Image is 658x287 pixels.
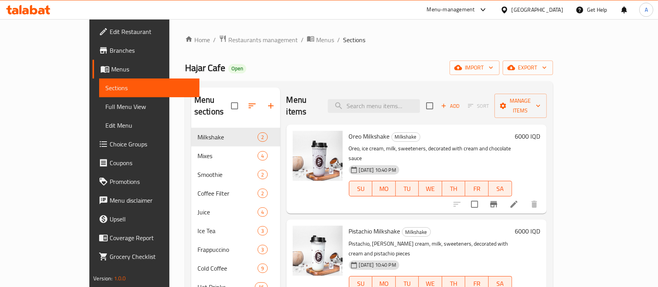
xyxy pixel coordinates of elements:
div: Milkshake [402,227,431,237]
a: Grocery Checklist [92,247,199,266]
button: SU [349,181,372,196]
a: Coupons [92,153,199,172]
a: Menu disclaimer [92,191,199,210]
div: Ice Tea3 [191,221,280,240]
h2: Menu items [286,94,318,118]
div: Menu-management [427,5,475,14]
div: items [258,132,267,142]
span: Promotions [110,177,193,186]
span: 3 [258,227,267,235]
div: Juice4 [191,203,280,221]
a: Upsell [92,210,199,228]
a: Branches [92,41,199,60]
div: Smoothie2 [191,165,280,184]
span: Ice Tea [197,226,258,235]
button: delete [525,195,544,214]
p: Oreo, ice cream, milk, sweeteners, decorated with cream and chocolate sauce [349,144,512,163]
span: import [456,63,493,73]
span: Open [228,65,246,72]
span: Edit Restaurant [110,27,193,36]
img: Oreo Milkshake [293,131,343,181]
button: MO [372,181,396,196]
span: Sections [343,35,365,45]
span: 4 [258,152,267,160]
button: Manage items [494,94,547,118]
span: SU [352,183,369,194]
li: / [337,35,340,45]
span: SA [492,183,509,194]
h2: Menu sections [194,94,231,118]
span: Milkshake [402,228,430,237]
div: [GEOGRAPHIC_DATA] [512,5,563,14]
li: / [301,35,304,45]
span: Sections [105,83,193,93]
span: Sort sections [243,96,261,115]
a: Menus [307,35,334,45]
div: items [258,170,267,179]
span: Pistachio Milkshake [349,225,400,237]
a: Edit Menu [99,116,199,135]
span: MO [375,183,393,194]
span: WE [422,183,439,194]
span: Full Menu View [105,102,193,111]
span: Branches [110,46,193,55]
span: 1.0.0 [114,273,126,283]
li: / [213,35,216,45]
span: Menus [111,64,193,74]
div: Coffee Filter2 [191,184,280,203]
span: Menu disclaimer [110,196,193,205]
span: [DATE] 10:40 PM [356,261,399,269]
span: Cold Coffee [197,264,258,273]
div: items [258,245,267,254]
span: 2 [258,190,267,197]
span: TU [399,183,416,194]
span: [DATE] 10:40 PM [356,166,399,174]
h6: 6000 IQD [515,131,541,142]
button: import [450,61,500,75]
span: Add item [438,100,463,112]
span: Select to update [466,196,483,212]
span: A [645,5,648,14]
a: Full Menu View [99,97,199,116]
a: Coverage Report [92,228,199,247]
span: Add [440,102,461,111]
div: Mixes4 [191,146,280,165]
span: Menus [316,35,334,45]
a: Promotions [92,172,199,191]
span: FR [468,183,485,194]
a: Menus [92,60,199,78]
span: Coffee Filter [197,189,258,198]
button: SA [489,181,512,196]
input: search [328,99,420,113]
span: 9 [258,265,267,272]
p: Pistachio, [PERSON_NAME] cream, milk, sweeteners, decorated with cream and pistachio pieces [349,239,512,258]
span: Upsell [110,214,193,224]
img: Pistachio Milkshake [293,226,343,276]
button: TH [442,181,466,196]
div: Cold Coffee9 [191,259,280,278]
a: Edit Restaurant [92,22,199,41]
span: Frappuccino [197,245,258,254]
div: Smoothie [197,170,258,179]
span: Coverage Report [110,233,193,242]
span: Coupons [110,158,193,168]
span: Milkshake [197,132,258,142]
span: Select section [421,98,438,114]
a: Choice Groups [92,135,199,153]
a: Edit menu item [509,200,519,209]
div: items [258,264,267,273]
span: Version: [93,273,112,283]
span: Hajar Cafe [185,59,225,77]
button: Add [438,100,463,112]
span: 2 [258,134,267,141]
span: Restaurants management [228,35,298,45]
span: 2 [258,171,267,178]
span: Mixes [197,151,258,160]
span: Juice [197,207,258,217]
span: Select section first [463,100,494,112]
